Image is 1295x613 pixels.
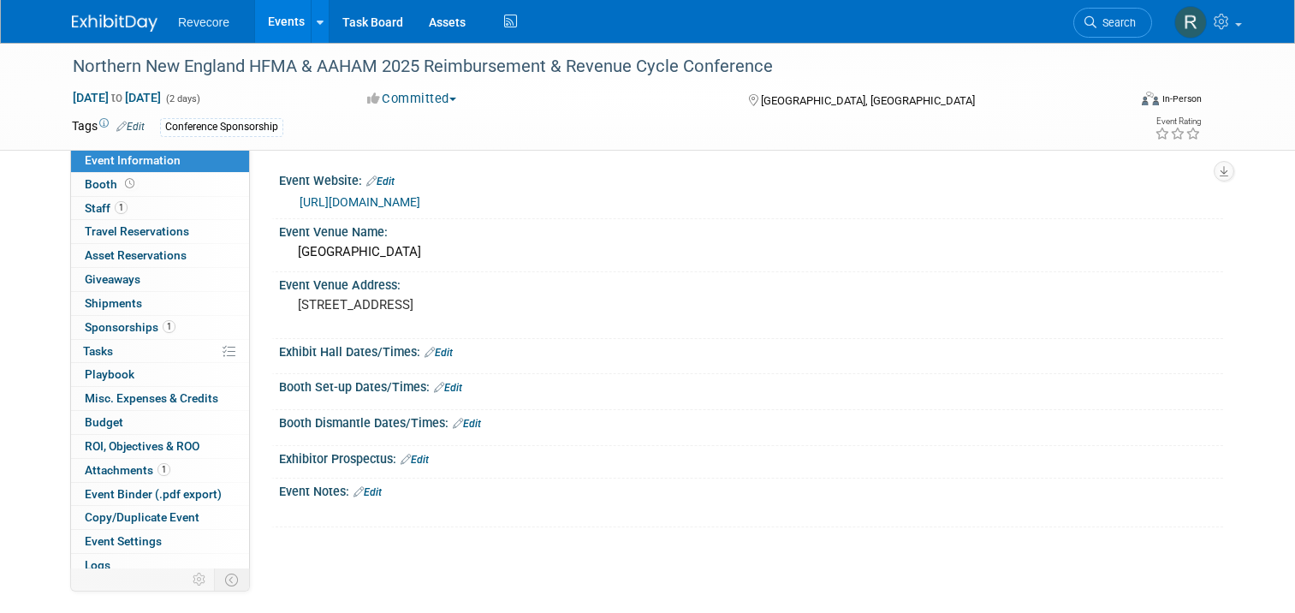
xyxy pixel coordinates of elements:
[300,195,420,209] a: [URL][DOMAIN_NAME]
[85,367,134,381] span: Playbook
[279,410,1223,432] div: Booth Dismantle Dates/Times:
[71,244,249,267] a: Asset Reservations
[1174,6,1207,39] img: Rachael Sires
[434,382,462,394] a: Edit
[115,201,128,214] span: 1
[71,530,249,553] a: Event Settings
[71,411,249,434] a: Budget
[298,297,654,312] pre: [STREET_ADDRESS]
[157,463,170,476] span: 1
[1142,92,1159,105] img: Format-Inperson.png
[453,418,481,430] a: Edit
[85,463,170,477] span: Attachments
[85,391,218,405] span: Misc. Expenses & Credits
[1073,8,1152,38] a: Search
[85,439,199,453] span: ROI, Objectives & ROO
[85,558,110,572] span: Logs
[761,94,975,107] span: [GEOGRAPHIC_DATA], [GEOGRAPHIC_DATA]
[71,173,249,196] a: Booth
[85,320,175,334] span: Sponsorships
[279,479,1223,501] div: Event Notes:
[72,117,145,137] td: Tags
[71,459,249,482] a: Attachments1
[85,487,222,501] span: Event Binder (.pdf export)
[67,51,1106,82] div: Northern New England HFMA & AAHAM 2025 Reimbursement & Revenue Cycle Conference
[85,224,189,238] span: Travel Reservations
[279,446,1223,468] div: Exhibitor Prospectus:
[71,220,249,243] a: Travel Reservations
[85,415,123,429] span: Budget
[279,272,1223,294] div: Event Venue Address:
[215,568,250,591] td: Toggle Event Tabs
[366,176,395,187] a: Edit
[109,91,125,104] span: to
[85,201,128,215] span: Staff
[72,90,162,105] span: [DATE] [DATE]
[164,93,200,104] span: (2 days)
[72,15,157,32] img: ExhibitDay
[85,296,142,310] span: Shipments
[401,454,429,466] a: Edit
[279,168,1223,190] div: Event Website:
[1155,117,1201,126] div: Event Rating
[122,177,138,190] span: Booth not reserved yet
[163,320,175,333] span: 1
[85,248,187,262] span: Asset Reservations
[279,339,1223,361] div: Exhibit Hall Dates/Times:
[353,486,382,498] a: Edit
[71,506,249,529] a: Copy/Duplicate Event
[71,292,249,315] a: Shipments
[85,153,181,167] span: Event Information
[1096,16,1136,29] span: Search
[1035,89,1202,115] div: Event Format
[279,374,1223,396] div: Booth Set-up Dates/Times:
[292,239,1210,265] div: [GEOGRAPHIC_DATA]
[116,121,145,133] a: Edit
[425,347,453,359] a: Edit
[71,316,249,339] a: Sponsorships1
[71,387,249,410] a: Misc. Expenses & Credits
[71,268,249,291] a: Giveaways
[1161,92,1202,105] div: In-Person
[71,197,249,220] a: Staff1
[85,272,140,286] span: Giveaways
[160,118,283,136] div: Conference Sponsorship
[185,568,215,591] td: Personalize Event Tab Strip
[71,483,249,506] a: Event Binder (.pdf export)
[83,344,113,358] span: Tasks
[178,15,229,29] span: Revecore
[85,177,138,191] span: Booth
[71,363,249,386] a: Playbook
[361,90,463,108] button: Committed
[85,510,199,524] span: Copy/Duplicate Event
[71,340,249,363] a: Tasks
[71,149,249,172] a: Event Information
[71,435,249,458] a: ROI, Objectives & ROO
[85,534,162,548] span: Event Settings
[71,554,249,577] a: Logs
[279,219,1223,241] div: Event Venue Name:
